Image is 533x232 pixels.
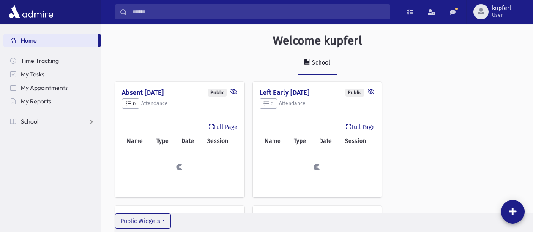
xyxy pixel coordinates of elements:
[345,213,364,221] div: Public
[492,12,511,19] span: User
[260,213,375,221] h4: Returned [DATE]
[208,89,227,97] div: Public
[21,118,38,125] span: School
[122,98,139,109] button: 0
[260,98,277,109] button: 0
[122,213,238,221] h4: Late [DATE]
[263,100,273,107] span: 0
[208,213,227,221] div: Public
[340,132,375,151] th: Session
[122,98,238,109] h5: Attendance
[3,81,101,94] a: My Appointments
[314,132,340,151] th: Date
[260,89,375,97] h4: Left Early [DATE]
[346,123,375,132] a: Full Page
[3,115,101,128] a: School
[151,132,177,151] th: Type
[21,70,44,78] span: My Tasks
[176,132,202,151] th: Date
[202,132,237,151] th: Session
[122,89,238,97] h4: Absent [DATE]
[127,4,390,19] input: Search
[21,84,68,92] span: My Appointments
[21,37,37,44] span: Home
[273,34,362,48] h3: Welcome kupferl
[7,3,55,20] img: AdmirePro
[260,132,289,151] th: Name
[3,67,101,81] a: My Tasks
[310,59,330,66] div: School
[298,51,337,75] a: School
[3,94,101,108] a: My Reports
[21,57,59,65] span: Time Tracking
[492,5,511,12] span: kupferl
[209,123,238,132] a: Full Page
[21,97,51,105] span: My Reports
[126,100,136,107] span: 0
[115,213,171,229] button: Public Widgets
[345,89,364,97] div: Public
[3,54,101,67] a: Time Tracking
[289,132,314,151] th: Type
[122,132,151,151] th: Name
[260,98,375,109] h5: Attendance
[3,34,98,47] a: Home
